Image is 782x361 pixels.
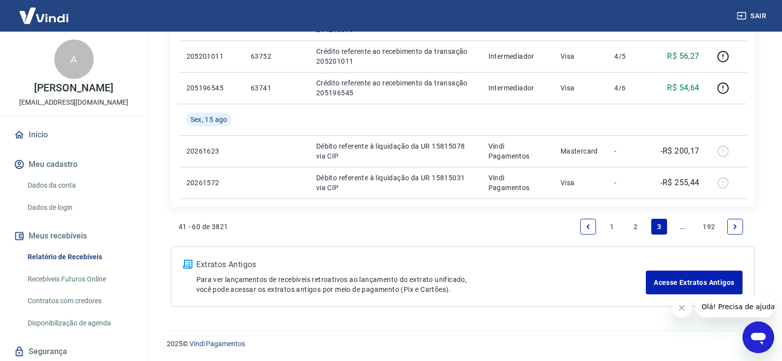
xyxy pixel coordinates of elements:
p: 63741 [251,83,300,93]
p: Crédito referente ao recebimento da transação 205196545 [316,78,473,98]
p: 4/5 [614,51,643,61]
p: 205201011 [186,51,235,61]
p: Mastercard [560,146,599,156]
p: 20261623 [186,146,235,156]
p: Extratos Antigos [196,259,646,271]
p: - [614,146,643,156]
p: Visa [560,83,599,93]
iframe: Mensagem da empresa [696,296,774,318]
img: ícone [183,260,192,269]
p: 63752 [251,51,300,61]
a: Previous page [580,219,596,235]
a: Acesse Extratos Antigos [646,271,742,294]
span: Olá! Precisa de ajuda? [6,7,83,15]
iframe: Fechar mensagem [672,298,692,318]
p: Intermediador [488,51,545,61]
p: 41 - 60 de 3821 [179,222,228,232]
button: Meu cadastro [12,154,136,175]
a: Jump forward [675,219,691,235]
a: Contratos com credores [24,291,136,311]
p: Vindi Pagamentos [488,141,545,161]
p: 4/6 [614,83,643,93]
p: Visa [560,178,599,188]
iframe: Botão para abrir a janela de mensagens [743,321,774,353]
p: Débito referente à liquidação da UR 15815031 via CIP [316,173,473,193]
a: Disponibilização de agenda [24,313,136,333]
p: Intermediador [488,83,545,93]
p: -R$ 255,44 [661,177,700,189]
p: R$ 54,64 [667,82,699,94]
ul: Pagination [576,215,746,239]
a: Page 192 [699,219,719,235]
p: Visa [560,51,599,61]
p: 205196545 [186,83,235,93]
p: Vindi Pagamentos [488,173,545,193]
button: Meus recebíveis [12,225,136,247]
p: [PERSON_NAME] [34,83,113,93]
p: 20261572 [186,178,235,188]
p: [EMAIL_ADDRESS][DOMAIN_NAME] [19,97,128,108]
a: Relatório de Recebíveis [24,247,136,267]
a: Page 1 [604,219,620,235]
p: - [614,178,643,188]
a: Vindi Pagamentos [189,340,245,348]
span: Sex, 15 ago [190,115,227,124]
a: Page 3 is your current page [651,219,667,235]
div: A [54,40,94,79]
p: 2025 © [167,339,758,349]
p: Crédito referente ao recebimento da transação 205201011 [316,46,473,66]
a: Dados da conta [24,175,136,196]
p: Débito referente à liquidação da UR 15815078 via CIP [316,141,473,161]
a: Next page [727,219,743,235]
a: Início [12,124,136,146]
a: Page 2 [628,219,643,235]
p: Para ver lançamentos de recebíveis retroativos ao lançamento do extrato unificado, você pode aces... [196,275,646,294]
a: Dados de login [24,198,136,218]
button: Sair [735,7,770,25]
p: -R$ 200,17 [661,145,700,157]
img: Vindi [12,0,76,31]
a: Recebíveis Futuros Online [24,269,136,289]
p: R$ 56,27 [667,50,699,62]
